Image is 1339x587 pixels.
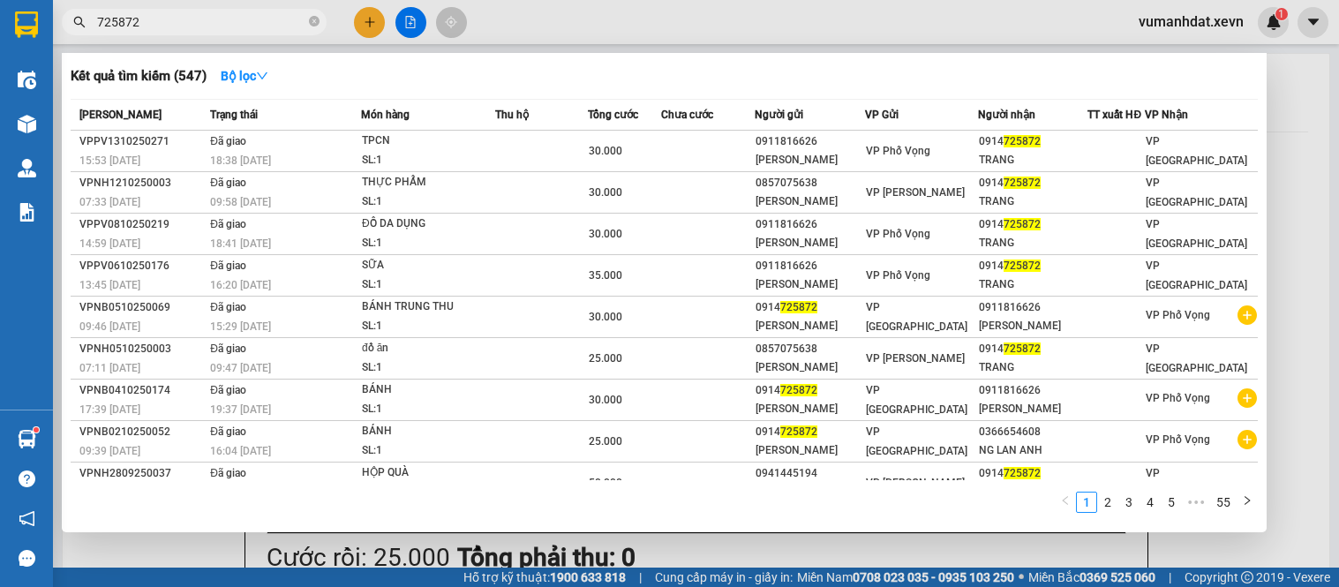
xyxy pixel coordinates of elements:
li: 4 [1140,492,1161,513]
span: VP [GEOGRAPHIC_DATA] [1146,342,1247,374]
span: VP [GEOGRAPHIC_DATA] [1146,218,1247,250]
span: 725872 [1004,342,1041,355]
span: Đã giao [210,218,246,230]
span: 725872 [1004,260,1041,272]
span: search [73,16,86,28]
span: VP [GEOGRAPHIC_DATA] [1146,135,1247,167]
span: VP Phố Vọng [1146,433,1210,446]
div: [PERSON_NAME] [756,317,864,335]
span: 17:39 [DATE] [79,403,140,416]
span: 725872 [780,384,817,396]
span: Trạng thái [210,109,258,121]
span: notification [19,510,35,527]
button: right [1237,492,1258,513]
li: Next Page [1237,492,1258,513]
span: VP Phố Vọng [866,228,930,240]
li: 1 [1076,492,1097,513]
span: 725872 [1004,467,1041,479]
span: VP [PERSON_NAME] [866,352,965,365]
div: VPNH1210250003 [79,174,205,192]
div: BÁNH [362,380,494,400]
span: VP Phố Vọng [866,145,930,157]
a: 55 [1211,493,1236,512]
div: [PERSON_NAME] [979,400,1087,418]
span: 09:39 [DATE] [79,445,140,457]
span: Chưa cước [661,109,713,121]
span: 30.000 [589,186,622,199]
li: 55 [1210,492,1237,513]
span: 15:53 [DATE] [79,154,140,167]
div: 0911816626 [979,381,1087,400]
div: 0911816626 [756,257,864,275]
span: 09:58 [DATE] [210,196,271,208]
sup: 1 [34,427,39,433]
div: VPNH0510250003 [79,340,205,358]
div: [PERSON_NAME] [756,358,864,377]
div: [PERSON_NAME] [756,441,864,460]
div: SL: 1 [362,234,494,253]
div: VPNB0210250052 [79,423,205,441]
span: VP Phố Vọng [866,269,930,282]
span: 725872 [780,425,817,438]
div: ĐỒ DA DỤNG [362,214,494,234]
button: left [1055,492,1076,513]
div: TRANG [979,192,1087,211]
div: 0941445194 [756,464,864,483]
div: SL: 1 [362,192,494,212]
div: TRANG [979,151,1087,169]
span: left [1060,495,1071,506]
a: 5 [1162,493,1181,512]
img: warehouse-icon [18,71,36,89]
span: close-circle [309,14,320,31]
a: 2 [1098,493,1117,512]
div: 0911816626 [756,132,864,151]
span: 07:33 [DATE] [79,196,140,208]
span: Tổng cước [588,109,638,121]
span: VP [GEOGRAPHIC_DATA] [866,425,967,457]
span: Đã giao [210,342,246,355]
div: BÁNH [362,422,494,441]
span: Món hàng [361,109,410,121]
span: VP [GEOGRAPHIC_DATA] [1146,177,1247,208]
div: SL: 1 [362,275,494,295]
li: Next 5 Pages [1182,492,1210,513]
div: 0914 [979,464,1087,483]
span: plus-circle [1237,388,1257,408]
span: Đã giao [210,425,246,438]
li: Previous Page [1055,492,1076,513]
span: 15:29 [DATE] [210,320,271,333]
a: 4 [1140,493,1160,512]
img: logo-vxr [15,11,38,38]
div: VPPV1310250271 [79,132,205,151]
div: 0914 [979,257,1087,275]
span: 725872 [780,301,817,313]
button: Bộ lọcdown [207,62,282,90]
div: VPPV0610250176 [79,257,205,275]
span: 25.000 [589,352,622,365]
div: 0914 [756,298,864,317]
span: VP Phố Vọng [1146,309,1210,321]
span: Đã giao [210,135,246,147]
div: TRANG [979,358,1087,377]
span: 35.000 [589,269,622,282]
span: 30.000 [589,145,622,157]
div: 0914 [979,174,1087,192]
div: [PERSON_NAME] [756,400,864,418]
input: Tìm tên, số ĐT hoặc mã đơn [97,12,305,32]
div: THỰC PHẨM [362,173,494,192]
span: Thu hộ [495,109,529,121]
div: 0914 [979,132,1087,151]
div: 0914 [756,381,864,400]
span: VP Nhận [1145,109,1188,121]
div: 0911816626 [979,298,1087,317]
span: VP [PERSON_NAME] [866,477,965,489]
span: plus-circle [1237,305,1257,325]
li: 3 [1118,492,1140,513]
span: Người nhận [978,109,1035,121]
div: [PERSON_NAME] [979,317,1087,335]
div: TRANG [979,275,1087,294]
span: VP [GEOGRAPHIC_DATA] [866,301,967,333]
div: HỘP QUÀ [362,463,494,483]
span: VP Phố Vọng [1146,392,1210,404]
div: VPNH2809250037 [79,464,205,483]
